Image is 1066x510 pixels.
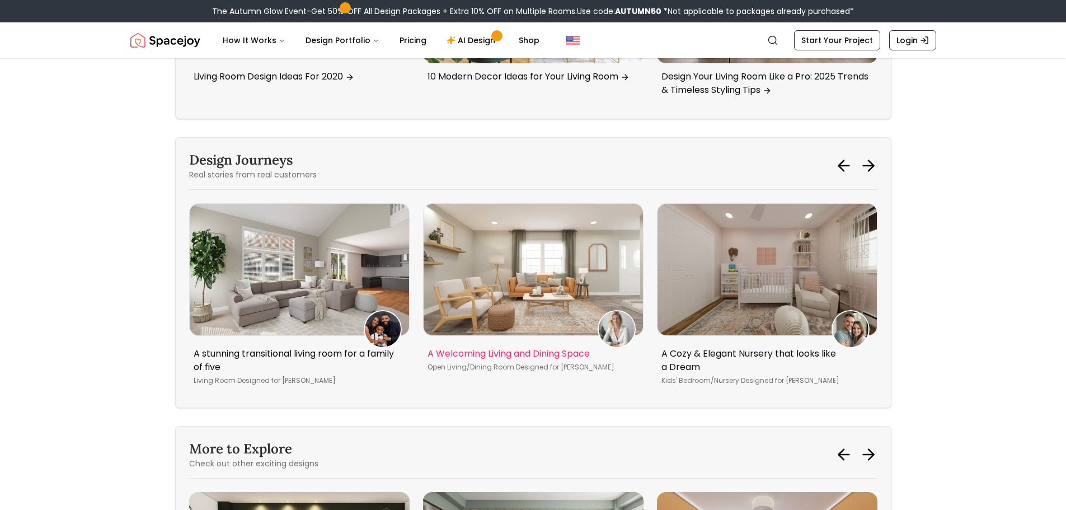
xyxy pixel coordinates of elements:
div: The Autumn Glow Event-Get 50% OFF All Design Packages + Extra 10% OFF on Multiple Rooms. [212,6,854,17]
img: United States [566,34,580,47]
p: Design Your Living Room Like a Pro: 2025 Trends & Timeless Styling Tips [661,70,868,97]
b: AUTUMN50 [615,6,661,17]
p: Kids' Bedroom/Nursery [PERSON_NAME] [661,376,868,385]
div: 1 / 5 [423,203,644,381]
span: *Not applicable to packages already purchased* [661,6,854,17]
a: Shop [510,29,548,52]
p: Check out other exciting designs [189,458,318,469]
p: 10 Modern Decor Ideas for Your Living Room [428,70,635,83]
a: Login [889,30,936,50]
p: Living Room Design Ideas For 2020 [194,70,401,83]
a: AI Design [438,29,508,52]
img: Stephanie Sutton [365,311,401,347]
p: A Welcoming Living and Dining Space [428,347,635,361]
div: Carousel [189,203,877,394]
h3: More to Explore [189,440,318,458]
h3: Design Journeys [189,151,317,169]
a: Spacejoy [130,29,200,52]
span: Designed for [741,376,784,385]
button: Design Portfolio [297,29,388,52]
img: Grace Ellenberg [599,311,635,347]
nav: Main [214,29,548,52]
a: A stunning transitional living room for a family of fiveStephanie SuttonA stunning transitional l... [189,203,410,394]
p: Living Room [PERSON_NAME] [194,376,401,385]
div: 5 / 5 [189,203,410,394]
button: How It Works [214,29,294,52]
a: Start Your Project [794,30,880,50]
p: Open Living/Dining Room [PERSON_NAME] [428,363,635,372]
span: Designed for [516,362,559,372]
img: Spacejoy Logo [130,29,200,52]
span: Use code: [577,6,661,17]
img: A Welcoming Living and Dining Space [424,204,643,335]
a: A Welcoming Living and Dining SpaceGrace EllenbergA Welcoming Living and Dining SpaceOpen Living/... [423,203,644,381]
p: Real stories from real customers [189,169,317,180]
img: Tori Simeoni [833,311,868,347]
a: A Cozy & Elegant Nursery that looks like a DreamTori SimeoniA Cozy & Elegant Nursery that looks l... [657,203,877,394]
div: 2 / 5 [657,203,877,394]
span: Designed for [237,376,280,385]
p: A Cozy & Elegant Nursery that looks like a Dream [661,347,868,374]
nav: Global [130,22,936,58]
p: A stunning transitional living room for a family of five [194,347,401,374]
a: Pricing [391,29,435,52]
